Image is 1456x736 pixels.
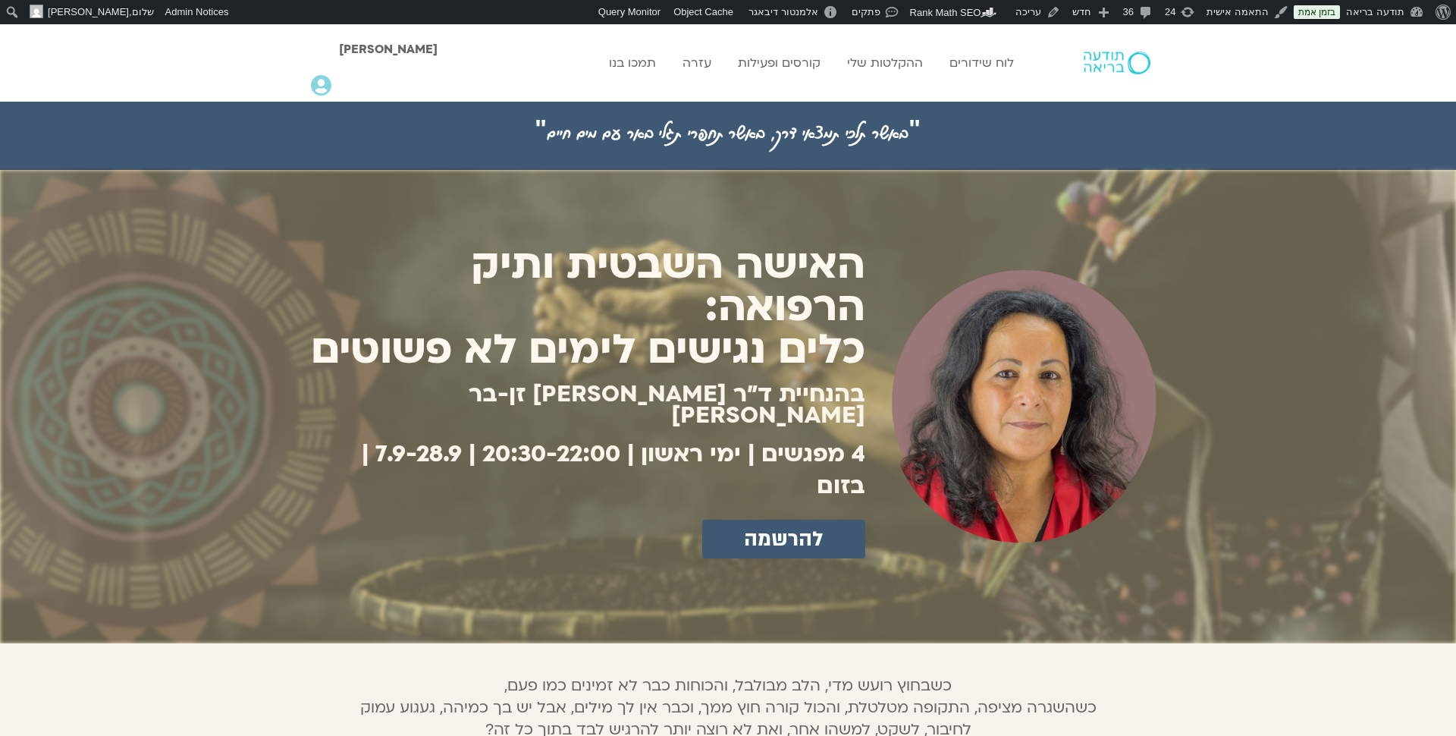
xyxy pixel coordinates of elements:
a: תמכו בנו [601,49,664,77]
a: להרשמה [702,520,865,558]
span: כשבחוץ רועש מדי, הלב מבולבל, והכוחות כבר לא זמינים כמו פעם, [504,675,952,696]
h1: האישה השבטית ותיק הרפואה: כלים נגישים לימים לא פשוטים [307,244,865,371]
a: לוח שידורים [942,49,1021,77]
a: עזרה [675,49,719,77]
img: תודעה בריאה [1084,52,1150,74]
span: [PERSON_NAME] [339,41,438,58]
h1: בהנחיית ד"ר [PERSON_NAME] זן-בר [PERSON_NAME] [307,383,865,426]
h1: 4 מפגשים | ימי ראשון | 20:30-22:00 | 7.9-28.9​ | בזום [307,438,865,502]
span: Rank Math SEO [910,7,981,18]
a: בזמן אמת [1294,5,1340,19]
span: להרשמה [744,527,824,551]
a: "באשר תלכי תמצאי דרך, באשר תחפרי תגלי באר עם מים חיים" [535,122,921,143]
a: ההקלטות שלי [839,49,930,77]
span: [PERSON_NAME] [48,6,129,17]
a: קורסים ופעילות [730,49,828,77]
